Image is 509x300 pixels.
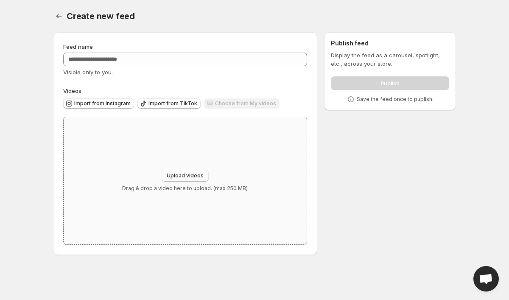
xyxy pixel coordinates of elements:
[148,100,197,107] span: Import from TikTok
[63,43,93,50] span: Feed name
[63,87,81,94] span: Videos
[74,100,131,107] span: Import from Instagram
[357,96,433,103] p: Save the feed once to publish.
[122,185,248,192] p: Drag & drop a video here to upload. (max 250 MB)
[67,11,135,21] span: Create new feed
[167,172,204,179] span: Upload videos
[162,170,209,182] button: Upload videos
[473,266,499,292] a: Open chat
[63,69,113,76] span: Visible only to you.
[331,39,449,48] h2: Publish feed
[63,98,134,109] button: Import from Instagram
[53,10,65,22] button: Settings
[331,51,449,68] p: Display the feed as a carousel, spotlight, etc., across your store.
[137,98,201,109] button: Import from TikTok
